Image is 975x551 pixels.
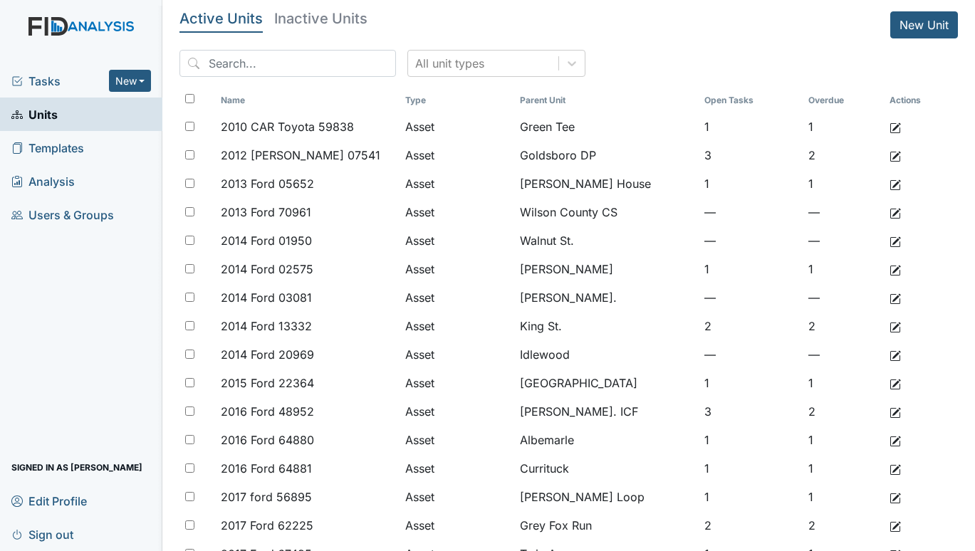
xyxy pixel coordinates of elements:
td: 1 [803,483,884,511]
td: — [699,198,803,226]
input: Toggle All Rows Selected [185,94,194,103]
td: 2 [803,312,884,340]
td: King St. [514,312,699,340]
td: — [803,198,884,226]
input: Search... [179,50,396,77]
td: 1 [803,112,884,141]
h5: Active Units [179,11,263,26]
td: Asset [400,255,514,283]
span: 2016 Ford 48952 [221,403,314,420]
span: 2013 Ford 05652 [221,175,314,192]
td: Asset [400,426,514,454]
td: Asset [400,169,514,198]
span: Templates [11,137,84,159]
th: Toggle SortBy [400,88,514,112]
td: 1 [699,483,803,511]
td: 2 [699,511,803,540]
span: Sign out [11,523,73,545]
td: 2 [803,511,884,540]
td: 1 [699,255,803,283]
td: 1 [803,255,884,283]
a: Tasks [11,73,109,90]
td: Green Tee [514,112,699,141]
th: Toggle SortBy [215,88,400,112]
td: 1 [803,454,884,483]
td: Goldsboro DP [514,141,699,169]
span: Units [11,103,58,125]
td: 1 [699,426,803,454]
h5: Inactive Units [274,11,367,26]
span: 2014 Ford 03081 [221,289,312,306]
td: Albemarle [514,426,699,454]
td: 1 [699,369,803,397]
td: 3 [699,141,803,169]
td: Asset [400,198,514,226]
span: 2014 Ford 20969 [221,346,314,363]
a: New Unit [890,11,958,38]
span: 2013 Ford 70961 [221,204,311,221]
td: Asset [400,312,514,340]
td: Asset [400,340,514,369]
td: Asset [400,369,514,397]
td: [PERSON_NAME]. [514,283,699,312]
td: Asset [400,511,514,540]
td: — [803,340,884,369]
td: 1 [803,169,884,198]
td: — [699,226,803,255]
td: 2 [699,312,803,340]
td: Asset [400,112,514,141]
td: [PERSON_NAME]. ICF [514,397,699,426]
div: All unit types [415,55,484,72]
td: 1 [699,454,803,483]
td: Grey Fox Run [514,511,699,540]
span: Edit Profile [11,490,87,512]
th: Toggle SortBy [803,88,884,112]
td: Asset [400,141,514,169]
td: — [699,340,803,369]
td: [GEOGRAPHIC_DATA] [514,369,699,397]
span: Users & Groups [11,204,114,226]
span: Analysis [11,170,75,192]
td: 2 [803,397,884,426]
td: Asset [400,397,514,426]
span: 2016 Ford 64880 [221,431,314,448]
td: — [803,226,884,255]
td: 1 [803,426,884,454]
span: 2012 [PERSON_NAME] 07541 [221,147,380,164]
button: New [109,70,152,92]
span: Signed in as [PERSON_NAME] [11,456,142,478]
td: Currituck [514,454,699,483]
td: Walnut St. [514,226,699,255]
span: 2015 Ford 22364 [221,374,314,392]
th: Toggle SortBy [514,88,699,112]
td: [PERSON_NAME] Loop [514,483,699,511]
td: — [699,283,803,312]
td: [PERSON_NAME] House [514,169,699,198]
td: 1 [803,369,884,397]
span: 2017 Ford 62225 [221,517,313,534]
td: 1 [699,112,803,141]
th: Toggle SortBy [699,88,803,112]
span: 2014 Ford 01950 [221,232,312,249]
span: 2016 Ford 64881 [221,460,312,477]
td: Asset [400,454,514,483]
td: Asset [400,226,514,255]
th: Actions [884,88,955,112]
td: Asset [400,483,514,511]
td: 3 [699,397,803,426]
td: 2 [803,141,884,169]
span: 2014 Ford 13332 [221,318,312,335]
td: — [803,283,884,312]
td: [PERSON_NAME] [514,255,699,283]
span: 2014 Ford 02575 [221,261,313,278]
td: 1 [699,169,803,198]
span: 2017 ford 56895 [221,488,312,505]
td: Asset [400,283,514,312]
td: Idlewood [514,340,699,369]
td: Wilson County CS [514,198,699,226]
span: 2010 CAR Toyota 59838 [221,118,354,135]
